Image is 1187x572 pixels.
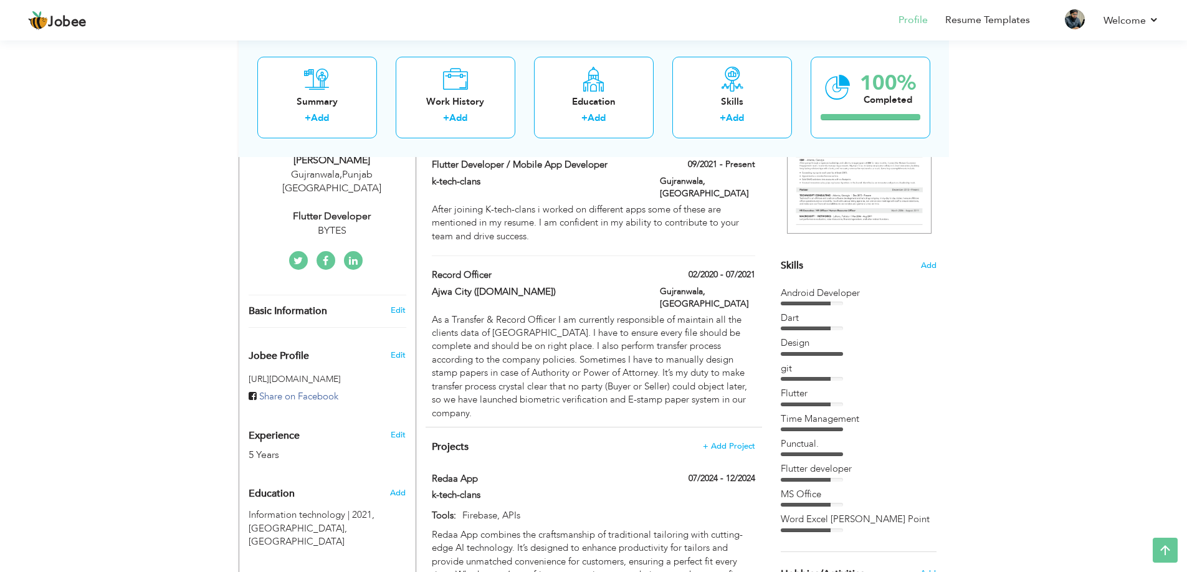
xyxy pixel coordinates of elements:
[544,95,644,108] div: Education
[660,175,755,200] label: Gujranwala, [GEOGRAPHIC_DATA]
[432,158,641,171] label: Flutter Developer / Mobile App Developer
[28,11,48,31] img: jobee.io
[249,489,295,500] span: Education
[340,168,342,181] span: ,
[432,175,641,188] label: k-tech-clans
[781,462,937,475] div: Flutter developer
[781,412,937,426] div: Time Management
[581,112,588,125] label: +
[781,362,937,375] div: git
[688,158,755,171] label: 09/2021 - Present
[781,437,937,450] div: Punctual.
[781,513,937,526] div: Word Excel Powe Point
[781,287,937,300] div: Android Developer
[781,312,937,325] div: Dart
[456,509,755,522] p: Firebase, APIs
[249,481,406,549] div: Add your educational degree.
[781,488,937,501] div: MS Office
[239,337,416,368] div: Enhance your career by creating a custom URL for your Jobee public profile.
[391,305,406,316] a: Edit
[726,112,744,124] a: Add
[406,95,505,108] div: Work History
[267,95,367,108] div: Summary
[588,112,606,124] a: Add
[391,429,406,441] a: Edit
[249,306,327,317] span: Basic Information
[860,93,916,106] div: Completed
[432,441,755,453] h4: This helps to highlight the project, tools and skills you have worked on.
[703,442,755,450] span: + Add Project
[860,72,916,93] div: 100%
[48,16,87,29] span: Jobee
[921,260,937,272] span: Add
[390,487,406,498] span: Add
[945,13,1030,27] a: Resume Templates
[432,203,755,243] div: After joining K-tech-clans i worked on different apps some of these are mentioned in my resume. I...
[249,153,416,168] div: [PERSON_NAME]
[239,508,416,548] div: Information technology, 2021
[432,440,469,454] span: Projects
[249,374,406,384] h5: [URL][DOMAIN_NAME]
[682,95,782,108] div: Skills
[720,112,726,125] label: +
[432,509,456,522] label: Tools:
[432,489,641,502] label: k-tech-clans
[249,168,416,196] div: Gujranwala Punjab [GEOGRAPHIC_DATA]
[249,209,416,224] div: Flutter developer
[249,431,300,442] span: Experience
[259,390,338,403] span: Share on Facebook
[432,313,755,420] div: As a Transfer & Record Officer I am currently responsible of maintain all the clients data of [GE...
[781,387,937,400] div: Flutter
[249,351,309,362] span: Jobee Profile
[432,472,641,485] label: Redaa App
[249,224,416,238] div: BYTES
[689,472,755,485] label: 07/2024 - 12/2024
[432,285,641,298] label: Ajwa City ([DOMAIN_NAME])
[660,285,755,310] label: Gujranwala, [GEOGRAPHIC_DATA]
[689,269,755,281] label: 02/2020 - 07/2021
[432,269,641,282] label: Record Officer
[249,448,377,462] div: 5 Years
[443,112,449,125] label: +
[1104,13,1159,28] a: Welcome
[781,336,937,350] div: Design
[28,11,87,31] a: Jobee
[391,350,406,361] span: Edit
[249,522,347,548] span: [GEOGRAPHIC_DATA], [GEOGRAPHIC_DATA]
[449,112,467,124] a: Add
[781,259,803,272] span: Skills
[305,112,311,125] label: +
[1065,9,1085,29] img: Profile Img
[899,13,928,27] a: Profile
[249,508,374,521] span: Information technology, University of the Punjab, 2021
[311,112,329,124] a: Add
